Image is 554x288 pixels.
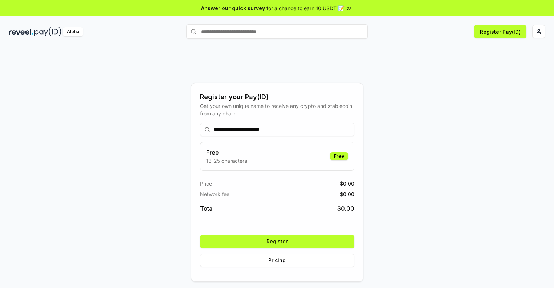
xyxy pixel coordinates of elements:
[474,25,526,38] button: Register Pay(ID)
[337,204,354,213] span: $ 0.00
[340,190,354,198] span: $ 0.00
[330,152,348,160] div: Free
[200,92,354,102] div: Register your Pay(ID)
[9,27,33,36] img: reveel_dark
[201,4,265,12] span: Answer our quick survey
[200,190,229,198] span: Network fee
[200,235,354,248] button: Register
[340,180,354,187] span: $ 0.00
[200,204,214,213] span: Total
[200,180,212,187] span: Price
[200,254,354,267] button: Pricing
[34,27,61,36] img: pay_id
[200,102,354,117] div: Get your own unique name to receive any crypto and stablecoin, from any chain
[266,4,344,12] span: for a chance to earn 10 USDT 📝
[63,27,83,36] div: Alpha
[206,148,247,157] h3: Free
[206,157,247,165] p: 13-25 characters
